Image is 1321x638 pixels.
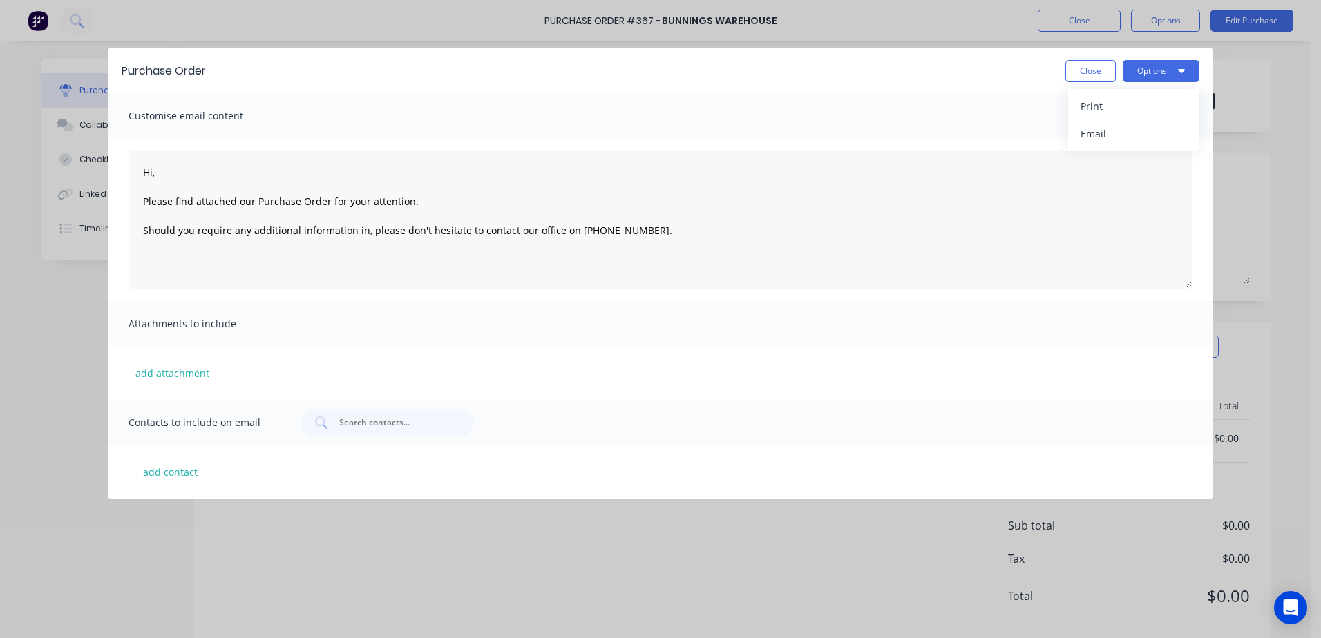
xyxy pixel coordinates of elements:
[1123,60,1199,82] button: Options
[129,362,216,383] button: add attachment
[1068,93,1199,120] button: Print
[129,151,1192,289] textarea: Hi, Please find attached our Purchase Order for your attention. Should you require any additional...
[129,413,281,432] span: Contacts to include on email
[1274,591,1307,624] div: Open Intercom Messenger
[129,461,211,482] button: add contact
[129,106,281,126] span: Customise email content
[1081,96,1187,116] div: Print
[1081,124,1187,144] div: Email
[122,63,206,79] div: Purchase Order
[129,314,281,333] span: Attachments to include
[338,416,453,429] input: Search contacts...
[1068,120,1199,148] button: Email
[1065,60,1116,82] button: Close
